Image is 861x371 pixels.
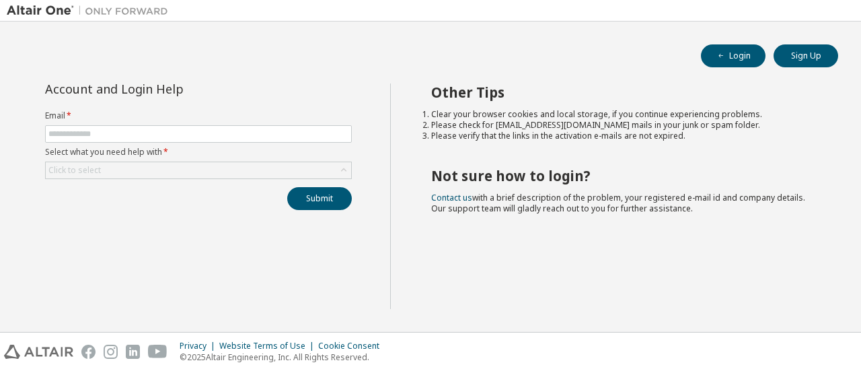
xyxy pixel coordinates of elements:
img: Altair One [7,4,175,18]
label: Select what you need help with [45,147,352,158]
p: © 2025 Altair Engineering, Inc. All Rights Reserved. [180,351,387,363]
span: with a brief description of the problem, your registered e-mail id and company details. Our suppo... [431,192,805,214]
div: Click to select [46,162,351,178]
li: Clear your browser cookies and local storage, if you continue experiencing problems. [431,109,815,120]
h2: Not sure how to login? [431,167,815,184]
div: Privacy [180,341,219,351]
li: Please check for [EMAIL_ADDRESS][DOMAIN_NAME] mails in your junk or spam folder. [431,120,815,131]
li: Please verify that the links in the activation e-mails are not expired. [431,131,815,141]
img: instagram.svg [104,345,118,359]
img: linkedin.svg [126,345,140,359]
button: Sign Up [774,44,838,67]
img: facebook.svg [81,345,96,359]
button: Submit [287,187,352,210]
label: Email [45,110,352,121]
div: Account and Login Help [45,83,291,94]
h2: Other Tips [431,83,815,101]
div: Click to select [48,165,101,176]
div: Website Terms of Use [219,341,318,351]
img: youtube.svg [148,345,167,359]
div: Cookie Consent [318,341,387,351]
a: Contact us [431,192,472,203]
img: altair_logo.svg [4,345,73,359]
button: Login [701,44,765,67]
